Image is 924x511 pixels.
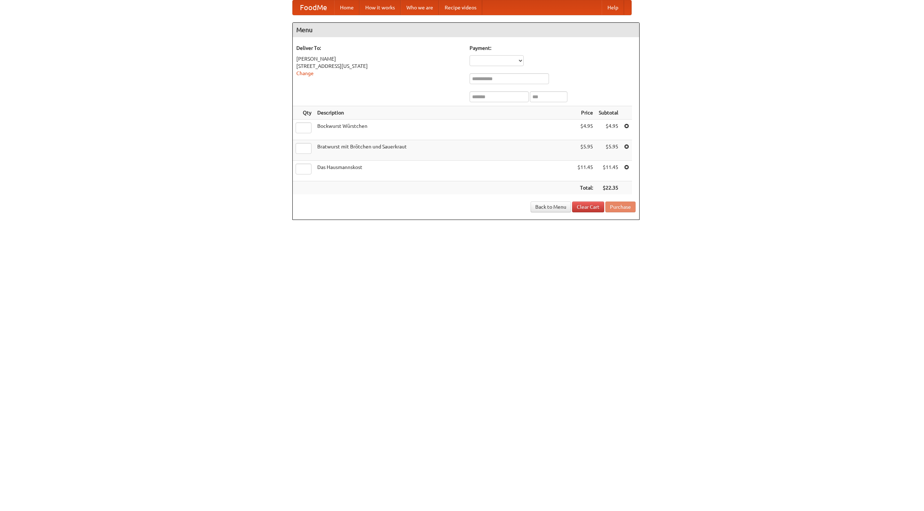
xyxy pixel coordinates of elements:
[596,120,621,140] td: $4.95
[314,140,575,161] td: Bratwurst mit Brötchen und Sauerkraut
[293,106,314,120] th: Qty
[296,55,462,62] div: [PERSON_NAME]
[531,202,571,212] a: Back to Menu
[293,0,334,15] a: FoodMe
[359,0,401,15] a: How it works
[401,0,439,15] a: Who we are
[596,181,621,195] th: $22.35
[439,0,482,15] a: Recipe videos
[602,0,624,15] a: Help
[575,161,596,181] td: $11.45
[575,120,596,140] td: $4.95
[596,161,621,181] td: $11.45
[314,120,575,140] td: Bockwurst Würstchen
[596,106,621,120] th: Subtotal
[575,140,596,161] td: $5.95
[575,181,596,195] th: Total:
[605,202,636,212] button: Purchase
[572,202,604,212] a: Clear Cart
[314,161,575,181] td: Das Hausmannskost
[575,106,596,120] th: Price
[470,44,636,52] h5: Payment:
[314,106,575,120] th: Description
[296,62,462,70] div: [STREET_ADDRESS][US_STATE]
[596,140,621,161] td: $5.95
[334,0,359,15] a: Home
[296,70,314,76] a: Change
[296,44,462,52] h5: Deliver To:
[293,23,639,37] h4: Menu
